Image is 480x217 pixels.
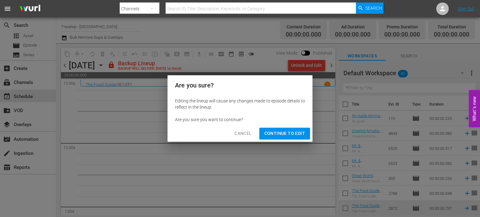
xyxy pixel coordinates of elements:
div: Are you sure you want to continue? [175,116,305,123]
button: Cancel [229,128,257,139]
span: Search [365,2,382,14]
div: Editing the lineup will cause any changes made to episode details to reflect in the lineup. [175,98,305,110]
button: Continue to Edit [259,128,310,139]
img: ans4CAIJ8jUAAAAAAAAAAAAAAAAAAAAAAAAgQb4GAAAAAAAAAAAAAAAAAAAAAAAAJMjXAAAAAAAAAAAAAAAAAAAAAAAAgAT5G... [15,2,45,16]
button: Open Feedback Widget [469,90,480,127]
span: Cancel [234,130,252,137]
h2: Are you sure? [175,80,305,90]
span: Continue to Edit [264,130,305,137]
span: menu [4,5,11,12]
a: Sign Out [458,6,474,11]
